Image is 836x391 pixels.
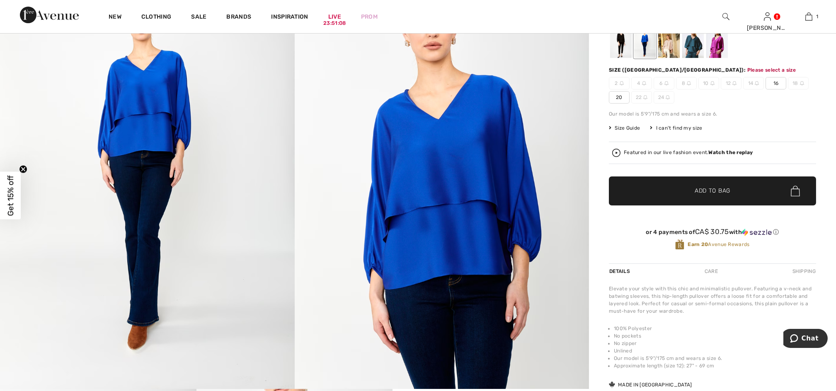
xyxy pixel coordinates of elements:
[614,347,816,355] li: Unlined
[609,381,692,389] div: Made in [GEOGRAPHIC_DATA]
[614,325,816,332] li: 100% Polyester
[706,27,728,58] div: Empress
[609,285,816,315] div: Elevate your style with this chic and minimalistic pullover. Featuring a v-neck and batwing sleev...
[631,91,652,104] span: 22
[609,264,632,279] div: Details
[695,227,729,236] span: CA$ 30.75
[755,81,759,85] img: ring-m.svg
[624,150,753,155] div: Featured in our live fashion event.
[687,81,691,85] img: ring-m.svg
[654,77,674,89] span: 6
[620,81,624,85] img: ring-m.svg
[742,229,772,236] img: Sezzle
[609,77,630,89] span: 2
[658,27,680,58] div: Sand
[609,91,630,104] span: 20
[682,27,704,58] div: Twilight
[631,77,652,89] span: 4
[271,13,308,22] span: Inspiration
[695,187,730,195] span: Add to Bag
[666,95,670,99] img: ring-m.svg
[783,329,828,350] iframe: Opens a widget where you can chat to one of our agents
[732,81,737,85] img: ring-m.svg
[609,176,816,205] button: Add to Bag
[698,264,725,279] div: Care
[609,124,640,132] span: Size Guide
[612,149,620,157] img: Watch the replay
[614,340,816,347] li: No zipper
[788,12,829,22] a: 1
[643,95,647,99] img: ring-m.svg
[328,12,341,21] a: Live23:51:08
[614,362,816,369] li: Approximate length (size 12): 27" - 69 cm
[614,355,816,362] li: Our model is 5'9"/175 cm and wears a size 6.
[722,12,729,22] img: search the website
[688,241,749,248] span: Avenue Rewards
[614,332,816,340] li: No pockets
[747,24,788,32] div: [PERSON_NAME]
[323,19,346,27] div: 23:51:08
[766,77,786,89] span: 16
[20,7,79,23] img: 1ère Avenue
[764,12,771,22] img: My Info
[109,13,121,22] a: New
[6,175,15,216] span: Get 15% off
[788,77,809,89] span: 18
[609,228,816,236] div: or 4 payments of with
[676,77,697,89] span: 8
[721,77,741,89] span: 12
[610,27,632,58] div: Black
[790,264,816,279] div: Shipping
[634,27,656,58] div: Royal Sapphire 163
[664,81,669,85] img: ring-m.svg
[227,13,252,22] a: Brands
[141,13,171,22] a: Clothing
[764,12,771,20] a: Sign In
[805,12,812,22] img: My Bag
[191,13,206,22] a: Sale
[698,77,719,89] span: 10
[642,81,646,85] img: ring-m.svg
[19,165,27,174] button: Close teaser
[817,13,819,20] span: 1
[710,81,715,85] img: ring-m.svg
[654,91,674,104] span: 24
[800,81,804,85] img: ring-m.svg
[361,12,378,21] a: Prom
[650,124,702,132] div: I can't find my size
[747,66,796,74] div: Please select a size
[709,150,753,155] strong: Watch the replay
[743,77,764,89] span: 14
[609,66,747,74] div: Size ([GEOGRAPHIC_DATA]/[GEOGRAPHIC_DATA]):
[791,186,800,196] img: Bag.svg
[609,110,816,118] div: Our model is 5'9"/175 cm and wears a size 6.
[675,239,684,250] img: Avenue Rewards
[688,241,708,247] strong: Earn 20
[609,228,816,239] div: or 4 payments ofCA$ 30.75withSezzle Click to learn more about Sezzle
